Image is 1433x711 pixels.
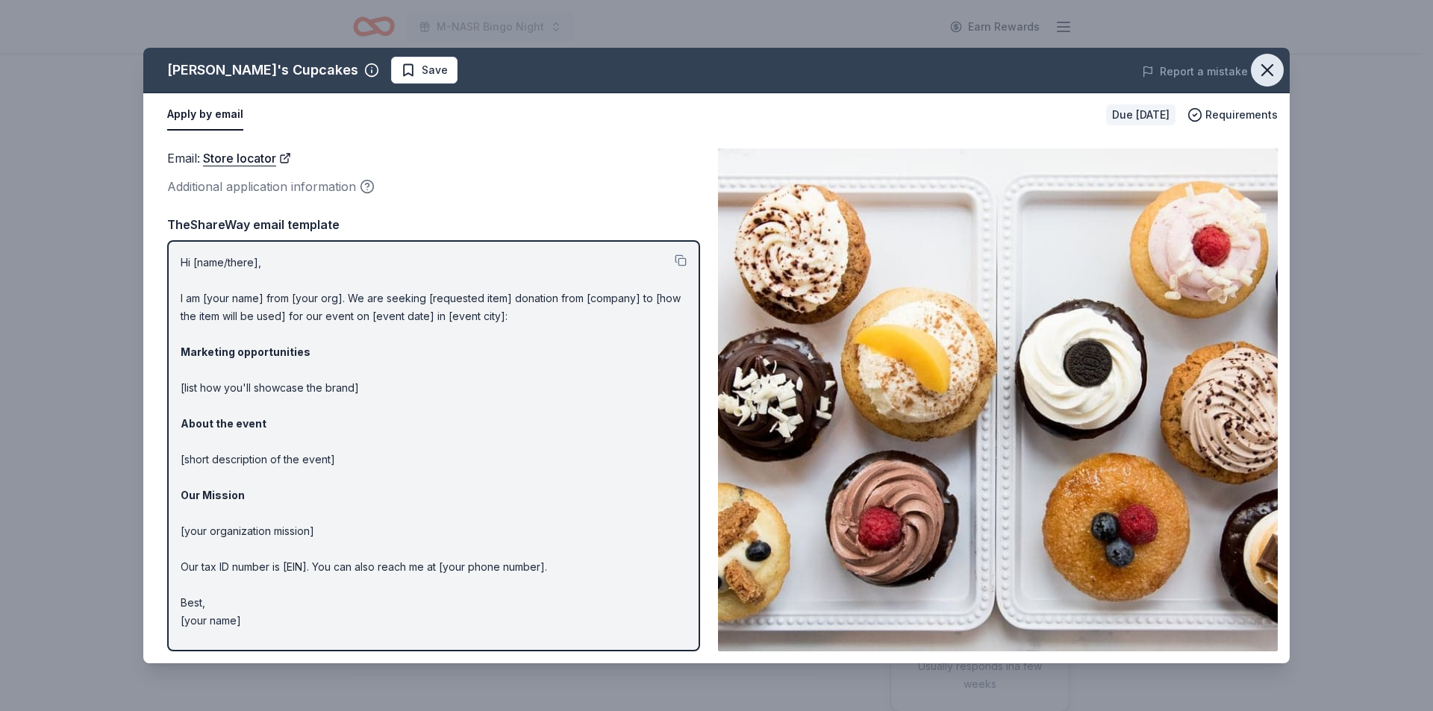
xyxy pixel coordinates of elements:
span: Save [422,61,448,79]
strong: About the event [181,417,266,430]
span: Requirements [1205,106,1278,124]
div: TheShareWay email template [167,215,700,234]
div: [PERSON_NAME]'s Cupcakes [167,58,358,82]
img: Image for Molly's Cupcakes [718,148,1278,651]
button: Report a mistake [1142,63,1248,81]
button: Requirements [1187,106,1278,124]
strong: Our Mission [181,489,245,501]
button: Apply by email [167,99,243,131]
p: Hi [name/there], I am [your name] from [your org]. We are seeking [requested item] donation from ... [181,254,687,630]
div: Email : [167,148,700,168]
strong: Marketing opportunities [181,345,310,358]
a: Store locator [203,148,291,168]
button: Save [391,57,458,84]
div: Due [DATE] [1106,104,1176,125]
div: Additional application information [167,177,700,196]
